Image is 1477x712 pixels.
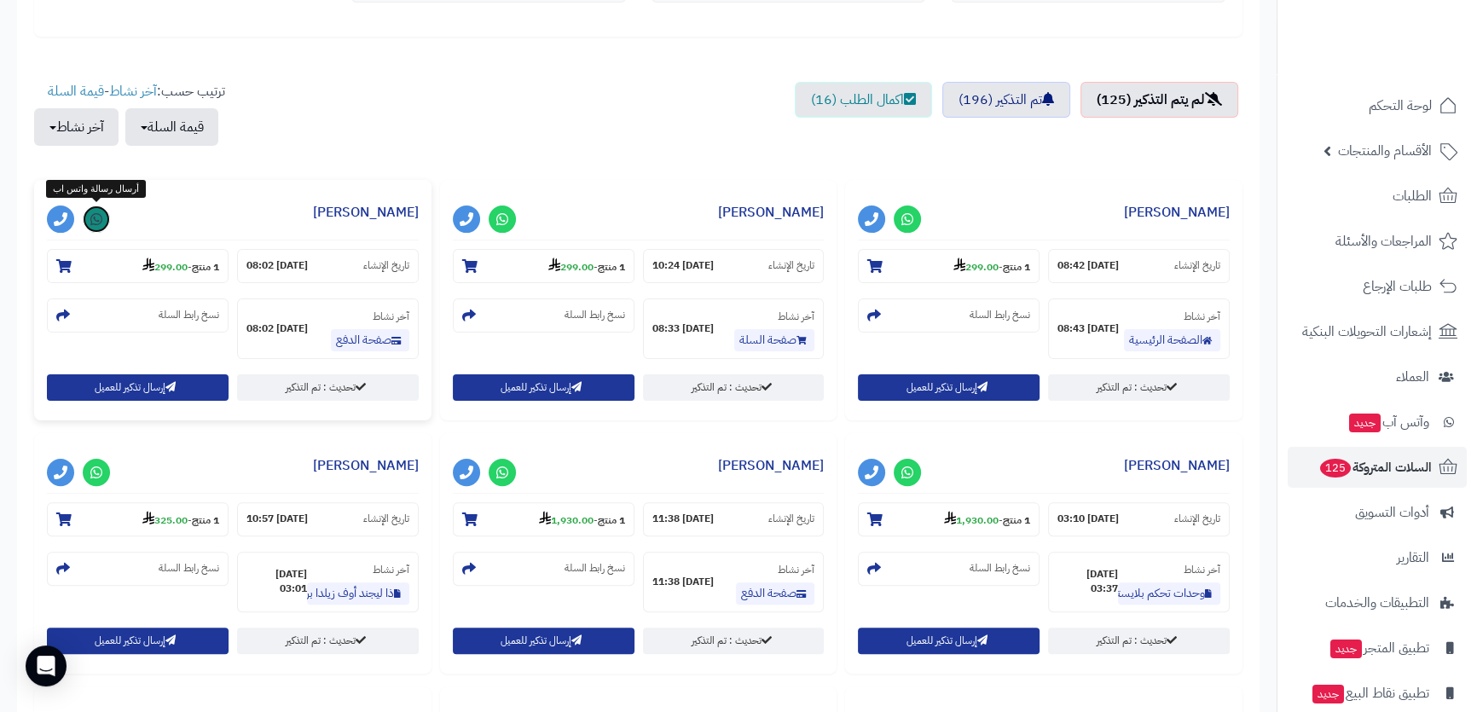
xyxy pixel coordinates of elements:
span: لوحة التحكم [1369,94,1432,118]
strong: [DATE] 10:57 [246,512,308,526]
a: تطبيق المتجرجديد [1288,628,1467,669]
span: أدوات التسويق [1355,501,1429,524]
section: 1 منتج-1,930.00 [453,502,634,536]
small: آخر نشاط [778,562,814,577]
span: وآتس آب [1347,410,1429,434]
span: تطبيق نقاط البيع [1311,681,1429,705]
small: - [539,511,625,528]
ul: ترتيب حسب: - [34,82,225,146]
strong: 1 منتج [192,512,219,528]
button: إرسال تذكير للعميل [858,374,1040,401]
span: السلات المتروكة [1318,455,1432,479]
small: تاريخ الإنشاء [768,258,814,273]
button: إرسال تذكير للعميل [453,628,634,654]
a: طلبات الإرجاع [1288,266,1467,307]
button: إرسال تذكير للعميل [47,374,229,401]
a: تحديث : تم التذكير [237,628,419,654]
section: 1 منتج-299.00 [858,249,1040,283]
strong: [DATE] 03:01 [246,567,307,596]
strong: [DATE] 11:38 [652,575,714,589]
a: وحدات تحكم بلايستيشن 4 [1118,582,1220,605]
a: تحديث : تم التذكير [237,374,419,401]
a: صفحة السلة [734,329,814,351]
a: تحديث : تم التذكير [1048,628,1230,654]
a: إشعارات التحويلات البنكية [1288,311,1467,352]
section: نسخ رابط السلة [858,298,1040,333]
a: [PERSON_NAME] [1124,202,1230,223]
strong: [DATE] 08:43 [1057,321,1119,336]
button: إرسال تذكير للعميل [47,628,229,654]
strong: 1 منتج [598,259,625,275]
small: نسخ رابط السلة [159,308,219,322]
a: الصفحة الرئيسية [1124,329,1220,351]
small: نسخ رابط السلة [565,561,625,576]
a: [PERSON_NAME] [718,202,824,223]
small: آخر نشاط [1184,562,1220,577]
strong: 1 منتج [192,259,219,275]
a: تحديث : تم التذكير [1048,374,1230,401]
section: 1 منتج-325.00 [47,502,229,536]
span: التقارير [1397,546,1429,570]
a: [PERSON_NAME] [313,455,419,476]
button: قيمة السلة [125,108,218,146]
span: جديد [1312,685,1344,703]
span: الأقسام والمنتجات [1338,139,1432,163]
section: نسخ رابط السلة [47,298,229,333]
small: - [142,511,219,528]
strong: 325.00 [142,512,188,528]
strong: [DATE] 03:37 [1057,567,1118,596]
small: تاريخ الإنشاء [1174,258,1220,273]
small: آخر نشاط [778,309,814,324]
small: تاريخ الإنشاء [363,258,409,273]
button: إرسال تذكير للعميل [858,628,1040,654]
small: - [944,511,1030,528]
small: نسخ رابط السلة [970,308,1030,322]
a: التقارير [1288,537,1467,578]
a: وآتس آبجديد [1288,402,1467,443]
a: العملاء [1288,356,1467,397]
section: 1 منتج-1,930.00 [858,502,1040,536]
span: الطلبات [1393,184,1432,208]
small: آخر نشاط [373,309,409,324]
button: إرسال تذكير للعميل [453,374,634,401]
strong: 1 منتج [598,512,625,528]
strong: 299.00 [953,259,999,275]
small: - [548,258,625,275]
span: التطبيقات والخدمات [1325,591,1429,615]
strong: 1,930.00 [539,512,594,528]
a: صفحة الدفع [331,329,409,351]
a: تم التذكير (196) [942,82,1070,118]
small: تاريخ الإنشاء [363,512,409,526]
section: نسخ رابط السلة [47,552,229,586]
strong: [DATE] 08:02 [246,321,308,336]
strong: [DATE] 08:33 [652,321,714,336]
section: نسخ رابط السلة [858,552,1040,586]
button: آخر نشاط [34,108,119,146]
small: آخر نشاط [1184,309,1220,324]
strong: [DATE] 08:42 [1057,258,1119,273]
section: 1 منتج-299.00 [453,249,634,283]
span: جديد [1349,414,1381,432]
small: تاريخ الإنشاء [1174,512,1220,526]
span: تطبيق المتجر [1329,636,1429,660]
strong: [DATE] 03:10 [1057,512,1119,526]
span: إشعارات التحويلات البنكية [1302,320,1432,344]
a: الطلبات [1288,176,1467,217]
small: نسخ رابط السلة [970,561,1030,576]
strong: 299.00 [548,259,594,275]
small: - [142,258,219,275]
small: نسخ رابط السلة [565,308,625,322]
strong: 1 منتج [1003,259,1030,275]
span: 125 [1320,459,1351,478]
a: اكمال الطلب (16) [795,82,932,118]
strong: 299.00 [142,259,188,275]
a: تحديث : تم التذكير [643,374,825,401]
a: صفحة الدفع [736,582,814,605]
small: آخر نشاط [373,562,409,577]
span: المراجعات والأسئلة [1335,229,1432,253]
a: أدوات التسويق [1288,492,1467,533]
a: [PERSON_NAME] [1124,455,1230,476]
a: قيمة السلة [48,81,104,101]
a: التطبيقات والخدمات [1288,582,1467,623]
div: Open Intercom Messenger [26,645,67,686]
